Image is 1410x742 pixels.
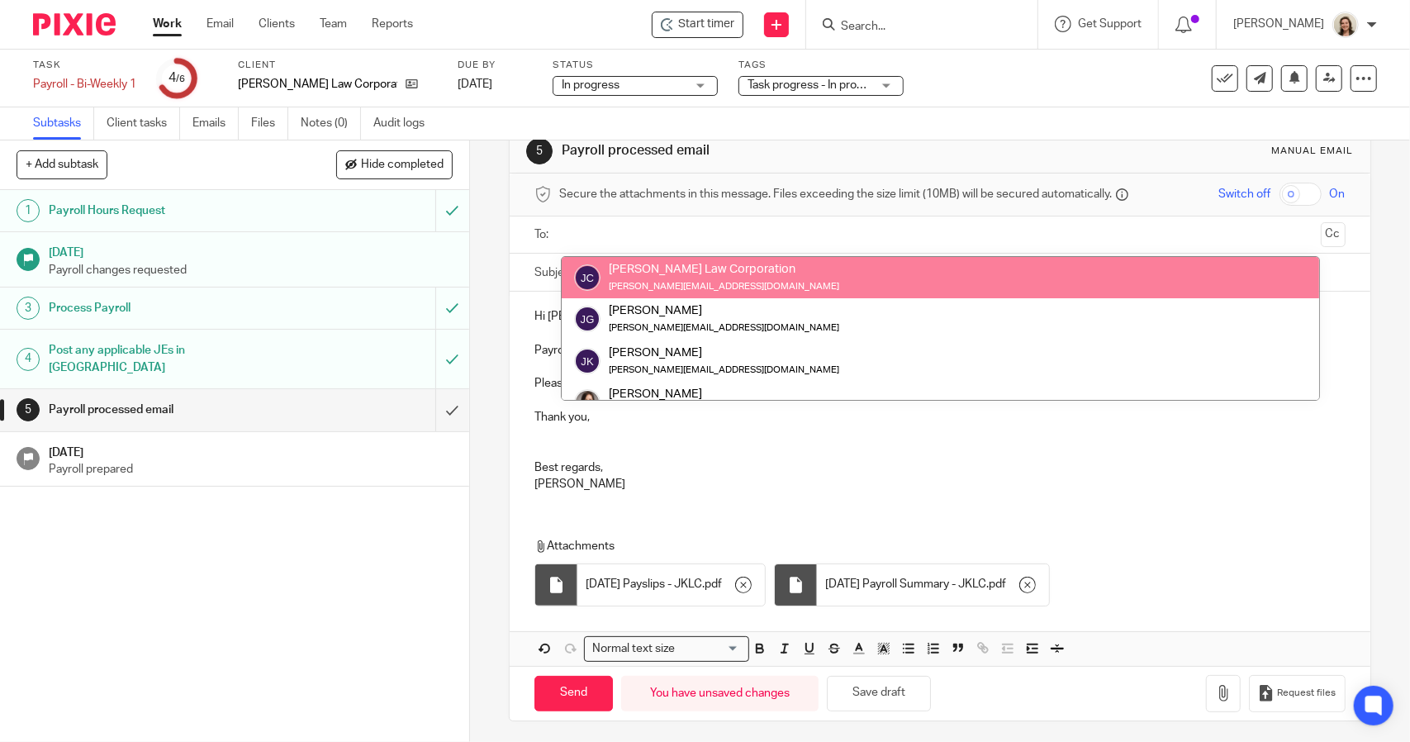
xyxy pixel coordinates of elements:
[839,20,988,35] input: Search
[49,461,453,478] p: Payroll prepared
[1233,16,1324,32] p: [PERSON_NAME]
[373,107,437,140] a: Audit logs
[17,297,40,320] div: 3
[372,16,413,32] a: Reports
[534,375,1345,392] p: Please review at your earliest convenience to confirm all looks to be in order.
[609,365,839,374] small: [PERSON_NAME][EMAIL_ADDRESS][DOMAIN_NAME]
[49,397,296,422] h1: Payroll processed email
[652,12,743,38] div: Joshua Krueger Law Corporation - Payroll - Bi-Weekly 1
[534,538,1322,554] p: Attachments
[534,342,1345,359] p: Payroll is processed for , and the pay stubs and payroll summary are attached.
[577,564,765,606] div: .
[17,199,40,222] div: 1
[207,16,234,32] a: Email
[320,16,347,32] a: Team
[301,107,361,140] a: Notes (0)
[1272,145,1354,158] div: Manual email
[534,409,1345,426] p: Thank you,
[17,150,107,178] button: + Add subtask
[1278,687,1336,700] span: Request files
[609,261,839,278] div: [PERSON_NAME] Law Corporation
[17,398,40,421] div: 5
[574,348,601,374] img: svg%3E
[49,440,453,461] h1: [DATE]
[259,16,295,32] a: Clients
[534,308,1345,325] p: Hi [PERSON_NAME],
[1249,675,1345,712] button: Request files
[559,186,1112,202] span: Secure the attachments in this message. Files exceeding the size limit (10MB) will be secured aut...
[817,564,1049,606] div: .
[553,59,718,72] label: Status
[609,344,839,360] div: [PERSON_NAME]
[827,676,931,711] button: Save draft
[586,576,702,592] span: [DATE] Payslips - JKLC
[584,636,749,662] div: Search for option
[251,107,288,140] a: Files
[1330,186,1346,202] span: On
[336,150,453,178] button: Hide completed
[33,59,136,72] label: Task
[1332,12,1359,38] img: Morgan.JPG
[588,640,678,658] span: Normal text size
[1078,18,1142,30] span: Get Support
[33,107,94,140] a: Subtasks
[1321,222,1346,247] button: Cc
[33,76,136,93] div: Payroll - Bi-Weekly 1
[192,107,239,140] a: Emails
[49,198,296,223] h1: Payroll Hours Request
[17,348,40,371] div: 4
[534,676,613,711] input: Send
[238,59,437,72] label: Client
[574,389,601,416] img: Danielle%20photo.jpg
[169,69,185,88] div: 4
[534,264,577,281] label: Subject:
[678,16,734,33] span: Start timer
[526,138,553,164] div: 5
[680,640,739,658] input: Search for option
[1219,186,1271,202] span: Switch off
[609,323,839,332] small: [PERSON_NAME][EMAIL_ADDRESS][DOMAIN_NAME]
[989,576,1006,592] span: pdf
[361,159,444,172] span: Hide completed
[49,262,453,278] p: Payroll changes requested
[609,282,839,291] small: [PERSON_NAME][EMAIL_ADDRESS][DOMAIN_NAME]
[574,264,601,291] img: svg%3E
[107,107,180,140] a: Client tasks
[49,338,296,380] h1: Post any applicable JEs in [GEOGRAPHIC_DATA]
[176,74,185,83] small: /6
[738,59,904,72] label: Tags
[49,296,296,321] h1: Process Payroll
[458,78,492,90] span: [DATE]
[153,16,182,32] a: Work
[534,459,1345,476] p: Best regards,
[534,476,1345,492] p: [PERSON_NAME]
[705,576,722,592] span: pdf
[621,676,819,711] div: You have unsaved changes
[748,79,965,91] span: Task progress - In progress (With Lead) + 1
[238,76,397,93] p: [PERSON_NAME] Law Corporation
[33,13,116,36] img: Pixie
[574,306,601,332] img: svg%3E
[49,240,453,261] h1: [DATE]
[562,79,620,91] span: In progress
[458,59,532,72] label: Due by
[609,302,839,319] div: [PERSON_NAME]
[534,226,553,243] label: To:
[562,142,976,159] h1: Payroll processed email
[825,576,986,592] span: [DATE] Payroll Summary - JKLC
[609,386,839,402] div: [PERSON_NAME]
